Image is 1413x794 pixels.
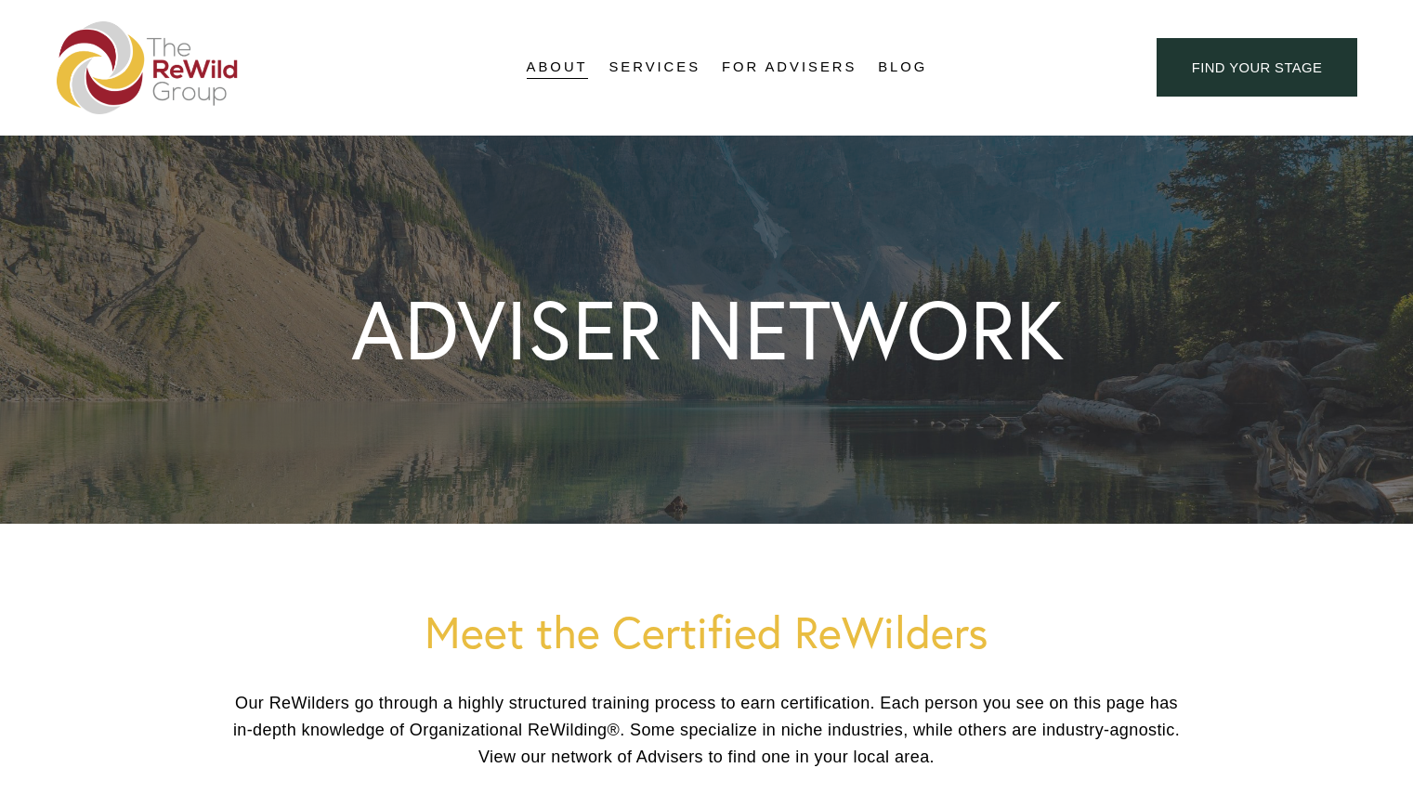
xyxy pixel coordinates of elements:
h1: Meet the Certified ReWilders [233,607,1181,657]
a: For Advisers [722,54,857,82]
h1: ADVISER NETWORK [351,289,1064,371]
span: Services [608,55,700,80]
span: About [527,55,588,80]
img: The ReWild Group [57,21,239,114]
a: Blog [878,54,927,82]
a: folder dropdown [527,54,588,82]
a: folder dropdown [608,54,700,82]
p: Our ReWilders go through a highly structured training process to earn certification. Each person ... [233,690,1181,770]
a: find your stage [1157,38,1357,97]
